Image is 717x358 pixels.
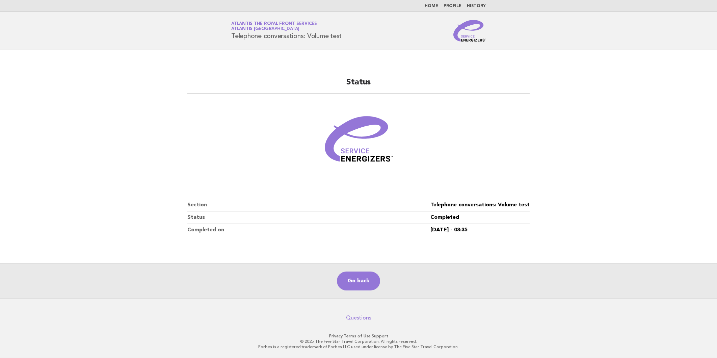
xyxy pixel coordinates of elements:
dd: Telephone conversations: Volume test [430,199,530,211]
a: Atlantis The Royal Front ServicesAtlantis [GEOGRAPHIC_DATA] [231,22,317,31]
a: Terms of Use [344,334,371,338]
dd: Completed [430,211,530,224]
a: Go back [337,272,380,290]
p: © 2025 The Five Star Travel Corporation. All rights reserved. [152,339,565,344]
span: Atlantis [GEOGRAPHIC_DATA] [231,27,299,31]
dt: Status [187,211,430,224]
dd: [DATE] - 03:35 [430,224,530,236]
img: Service Energizers [453,20,486,42]
dt: Section [187,199,430,211]
p: Forbes is a registered trademark of Forbes LLC used under license by The Five Star Travel Corpora... [152,344,565,350]
a: Profile [444,4,461,8]
dt: Completed on [187,224,430,236]
a: Privacy [329,334,343,338]
p: · · [152,333,565,339]
h1: Telephone conversations: Volume test [231,22,342,40]
a: Support [372,334,388,338]
h2: Status [187,77,530,94]
img: Verified [318,102,399,183]
a: Questions [346,314,371,321]
a: Home [425,4,438,8]
a: History [467,4,486,8]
